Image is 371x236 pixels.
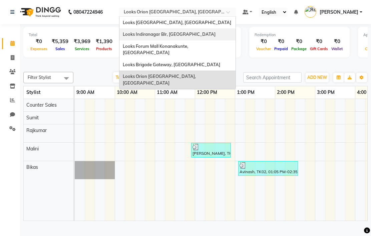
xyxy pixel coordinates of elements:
[330,38,344,45] div: ₹0
[195,88,219,97] a: 12:00 PM
[290,38,308,45] div: ₹0
[73,3,103,21] b: 08047224946
[255,38,273,45] div: ₹0
[123,20,231,25] span: Looks [GEOGRAPHIC_DATA], [GEOGRAPHIC_DATA]
[73,46,91,51] span: Services
[17,3,63,21] img: logo
[306,73,329,82] button: ADD NEW
[26,146,39,152] span: Malini
[123,43,189,55] span: Looks Forum Mall Konanakunte, [GEOGRAPHIC_DATA]
[26,127,47,133] span: Rajkumar
[255,32,344,38] div: Redemption
[49,38,71,45] div: ₹5,359
[290,46,308,51] span: Package
[320,9,358,16] span: [PERSON_NAME]
[235,88,256,97] a: 1:00 PM
[29,38,49,45] div: ₹0
[239,162,297,175] div: Avinash, TK02, 01:05 PM-02:35 PM, Kids Cut(M),[PERSON_NAME] Trimming,Wash Conditioning L'oreal(F)
[29,46,49,51] span: Expenses
[243,72,302,83] input: Search Appointment
[308,38,330,45] div: ₹0
[273,38,290,45] div: ₹0
[71,38,93,45] div: ₹3,969
[94,46,114,51] span: Products
[93,38,115,45] div: ₹1,390
[29,32,115,38] div: Total
[75,88,96,97] a: 9:00 AM
[307,75,327,80] span: ADD NEW
[26,115,39,121] span: Sumit
[54,46,67,51] span: Sales
[28,75,51,80] span: Filter Stylist
[119,16,236,90] ng-dropdown-panel: Options list
[115,88,139,97] a: 10:00 AM
[192,144,230,156] div: [PERSON_NAME], TK01, 11:55 AM-12:55 PM, Pedi Labs Pedicure(M)
[123,74,197,86] span: Looks Orion [GEOGRAPHIC_DATA], [GEOGRAPHIC_DATA]
[113,72,130,83] span: Today
[308,46,330,51] span: Gift Cards
[255,46,273,51] span: Voucher
[273,46,290,51] span: Prepaid
[123,62,220,67] span: Looks Brigade Gateway, [GEOGRAPHIC_DATA]
[275,88,296,97] a: 2:00 PM
[315,88,336,97] a: 3:00 PM
[123,31,216,37] span: Looks Indiranagar Blr, [GEOGRAPHIC_DATA]
[330,46,344,51] span: Wallet
[155,88,179,97] a: 11:00 AM
[26,164,38,170] span: Bikas
[26,102,57,108] span: Counter Sales
[305,6,316,18] img: Rashi Paliwal
[26,89,40,95] span: Stylist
